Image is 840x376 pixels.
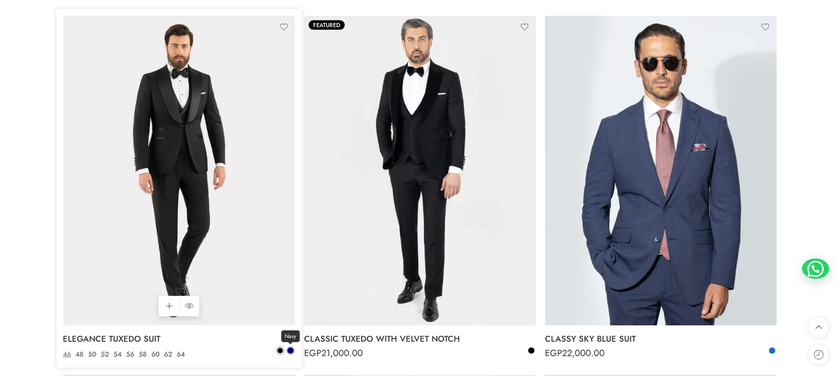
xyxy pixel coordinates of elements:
[304,347,321,360] span: EGP
[99,349,112,360] a: 52
[276,347,284,355] a: Black
[112,349,124,360] a: 54
[159,296,179,316] a: Select options for “ELEGANCE TUXEDO SUIT”
[286,347,295,355] a: Navy
[175,349,188,360] a: 64
[150,349,162,360] a: 60
[545,347,562,360] span: EGP
[545,347,605,360] bdi: 22,000.00
[304,330,536,348] a: CLASSIC TUXEDO WITH VELVET NOTCH
[63,347,80,360] span: EGP
[86,349,99,360] a: 50
[61,349,74,360] a: 46
[545,330,777,348] a: CLASSY SKY BLUE SUIT
[281,330,300,343] span: Navy
[63,330,295,348] a: ELEGANCE TUXEDO SUIT
[162,349,175,360] a: 62
[527,347,535,355] a: Black
[304,347,363,360] bdi: 21,000.00
[74,349,86,360] a: 48
[137,349,150,360] a: 58
[63,347,123,360] bdi: 22,000.00
[179,296,199,316] a: QUICK SHOP
[124,349,137,360] a: 56
[768,347,776,355] a: Blue
[309,20,345,30] span: Featured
